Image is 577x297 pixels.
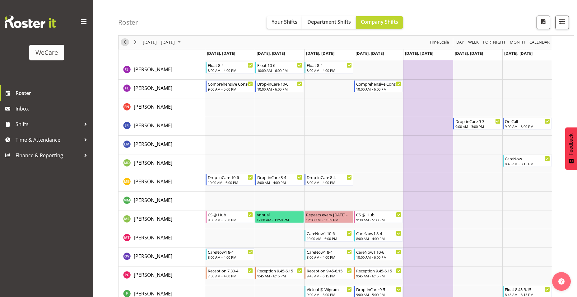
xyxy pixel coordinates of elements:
div: On Call [505,118,550,124]
span: [DATE], [DATE] [455,50,483,56]
button: Time Scale [429,39,450,46]
div: 9:30 AM - 5:30 PM [208,217,253,222]
div: 10:00 AM - 6:00 PM [257,68,302,73]
div: John Ko"s event - Drop-inCare 9-3 Begin From Saturday, November 15, 2025 at 9:00:00 AM GMT+13:00 ... [453,118,502,130]
div: Felize Lacson"s event - Drop-inCare 10-6 Begin From Tuesday, November 11, 2025 at 10:00:00 AM GMT... [255,80,304,92]
button: Previous [121,39,129,46]
div: Drop-inCare 8-4 [257,174,302,180]
div: 8:00 AM - 4:00 PM [208,68,253,73]
td: Lainie Montgomery resource [119,136,205,154]
a: [PERSON_NAME] [134,122,172,129]
div: 9:00 AM - 3:00 PM [505,124,550,129]
button: Feedback - Show survey [565,127,577,170]
div: Float 8.45-3.15 [505,286,550,292]
a: [PERSON_NAME] [134,178,172,185]
div: Penny Clyne-Moffat"s event - Reception 9.45-6.15 Begin From Tuesday, November 11, 2025 at 9:45:00... [255,267,304,279]
div: Felize Lacson"s event - Comprehensive Consult 10-6 Begin From Thursday, November 13, 2025 at 10:0... [354,80,403,92]
div: Ella Jarvis"s event - Float 10-6 Begin From Tuesday, November 11, 2025 at 10:00:00 AM GMT+13:00 E... [255,62,304,73]
button: Your Shifts [267,16,302,29]
div: CareNow1 8-4 [307,249,352,255]
td: Matthew Brewer resource [119,173,205,192]
div: 8:00 AM - 4:00 PM [307,68,352,73]
div: 8:45 AM - 3:15 PM [505,161,550,166]
div: CareNow [505,155,550,162]
div: CS @ Hub [356,211,401,218]
div: 9:00 AM - 5:00 PM [307,292,352,297]
img: help-xxl-2.png [558,278,565,285]
div: 9:00 AM - 5:00 PM [356,292,401,297]
span: Time & Attendance [16,135,81,144]
div: 10:00 AM - 6:00 PM [208,180,253,185]
div: 10:00 AM - 6:00 PM [307,236,352,241]
div: CareNow1 10-6 [307,230,352,236]
span: [PERSON_NAME] [134,197,172,204]
div: 10:00 AM - 6:00 PM [356,255,401,260]
button: Next [131,39,140,46]
td: John Ko resource [119,117,205,136]
button: Fortnight [482,39,507,46]
td: Olive Vermazen resource [119,248,205,266]
div: 12:00 AM - 11:59 PM [306,217,352,222]
div: Olive Vermazen"s event - CareNow1 8-4 Begin From Monday, November 10, 2025 at 8:00:00 AM GMT+13:0... [206,248,254,260]
button: Download a PDF of the roster according to the set date range. [537,16,550,29]
div: 8:00 AM - 4:00 PM [307,180,352,185]
a: [PERSON_NAME] [134,271,172,279]
td: Monique Telford resource [119,229,205,248]
div: 10:00 AM - 6:00 PM [257,87,302,92]
div: Olive Vermazen"s event - CareNow1 10-6 Begin From Thursday, November 13, 2025 at 10:00:00 AM GMT+... [354,248,403,260]
span: Fortnight [482,39,506,46]
span: [DATE], [DATE] [306,50,334,56]
div: Float 8-4 [208,62,253,68]
span: [DATE], [DATE] [405,50,433,56]
div: Annual [257,211,302,218]
div: Drop-inCare 8-4 [307,174,352,180]
span: Shifts [16,120,81,129]
a: [PERSON_NAME] [134,234,172,241]
div: Mehreen Sardar"s event - CS @ Hub Begin From Thursday, November 13, 2025 at 9:30:00 AM GMT+13:00 ... [354,211,403,223]
div: 9:30 AM - 5:30 PM [356,217,401,222]
span: [DATE], [DATE] [356,50,384,56]
span: [PERSON_NAME] [134,85,172,92]
div: Marie-Claire Dickson-Bakker"s event - CareNow Begin From Sunday, November 16, 2025 at 8:45:00 AM ... [503,155,551,167]
td: Firdous Naqvi resource [119,98,205,117]
div: Mehreen Sardar"s event - Repeats every wednesday - Mehreen Sardar Begin From Wednesday, November ... [305,211,353,223]
button: Timeline Week [467,39,480,46]
td: Ella Jarvis resource [119,61,205,80]
span: Week [468,39,479,46]
span: Finance & Reporting [16,151,81,160]
div: 9:00 AM - 5:00 PM [208,87,253,92]
td: Mehreen Sardar resource [119,210,205,229]
div: Matthew Brewer"s event - Drop-inCare 10-6 Begin From Monday, November 10, 2025 at 10:00:00 AM GMT... [206,174,254,186]
div: 9:45 AM - 6:15 PM [356,273,401,278]
div: Penny Clyne-Moffat"s event - Reception 9.45-6.15 Begin From Thursday, November 13, 2025 at 9:45:0... [354,267,403,279]
span: Department Shifts [307,18,351,25]
td: Marie-Claire Dickson-Bakker resource [119,154,205,173]
div: Ella Jarvis"s event - Float 8-4 Begin From Monday, November 10, 2025 at 8:00:00 AM GMT+13:00 Ends... [206,62,254,73]
div: Repeats every [DATE] - [PERSON_NAME] [306,211,352,218]
td: Penny Clyne-Moffat resource [119,266,205,285]
img: Rosterit website logo [5,16,56,28]
button: Filter Shifts [555,16,569,29]
div: Drop-inCare 10-6 [208,174,253,180]
div: next period [130,36,141,49]
div: Ella Jarvis"s event - Float 8-4 Begin From Wednesday, November 12, 2025 at 8:00:00 AM GMT+13:00 E... [305,62,353,73]
span: [PERSON_NAME] [134,253,172,260]
a: [PERSON_NAME] [134,84,172,92]
span: [PERSON_NAME] [134,215,172,222]
div: Mehreen Sardar"s event - CS @ Hub Begin From Monday, November 10, 2025 at 9:30:00 AM GMT+13:00 En... [206,211,254,223]
span: [PERSON_NAME] [134,66,172,73]
div: Float 8-4 [307,62,352,68]
span: Roster [16,88,90,98]
div: 9:45 AM - 6:15 PM [257,273,302,278]
span: [PERSON_NAME] [134,141,172,148]
span: Feedback [568,134,574,155]
a: [PERSON_NAME] [134,252,172,260]
div: WeCare [35,48,58,57]
span: [DATE], [DATE] [504,50,533,56]
div: Monique Telford"s event - CareNow1 10-6 Begin From Wednesday, November 12, 2025 at 10:00:00 AM GM... [305,230,353,242]
span: Your Shifts [272,18,297,25]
